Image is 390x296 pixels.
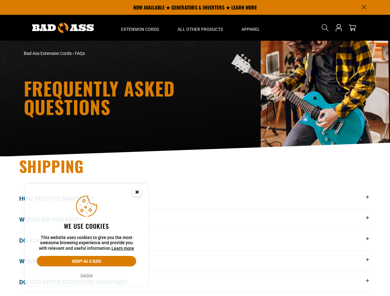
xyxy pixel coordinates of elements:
summary: All Other Products [168,15,232,41]
h1: Frequently Asked Questions [24,79,249,116]
summary: Search [320,23,330,33]
p: This website uses cookies to give you the most awesome browsing experience and provide you with r... [37,235,136,251]
button: When will my order get here? [19,251,371,272]
a: Learn more [111,246,134,251]
button: Where do you ship? [19,209,371,230]
img: Bad Ass Extension Cords [32,23,94,33]
span: FAQs [75,51,85,56]
aside: Cookie Consent [25,183,148,286]
summary: Apparel [232,15,269,41]
span: Do you offer expedited shipping? [19,277,137,287]
span: Extension Cords [121,27,159,32]
button: Decline [79,272,94,278]
h2: We use cookies [37,222,136,230]
span: Do you ship to [GEOGRAPHIC_DATA]? [19,236,140,245]
button: Accept all & close [37,256,136,266]
span: Apparel [241,27,260,32]
button: Do you ship to [GEOGRAPHIC_DATA]? [19,230,371,251]
nav: breadcrumbs [24,50,249,57]
span: All Other Products [178,27,223,32]
span: › [73,51,74,56]
summary: Extension Cords [112,15,168,41]
span: When will my order get here? [19,257,126,266]
button: Do you offer expedited shipping? [19,272,371,293]
span: Where do you ship? [19,215,91,224]
span: How much is shipping? [19,194,102,203]
span: Shipping [19,154,84,177]
a: Bad Ass Extension Cords [24,51,72,56]
button: How much is shipping? [19,188,371,209]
